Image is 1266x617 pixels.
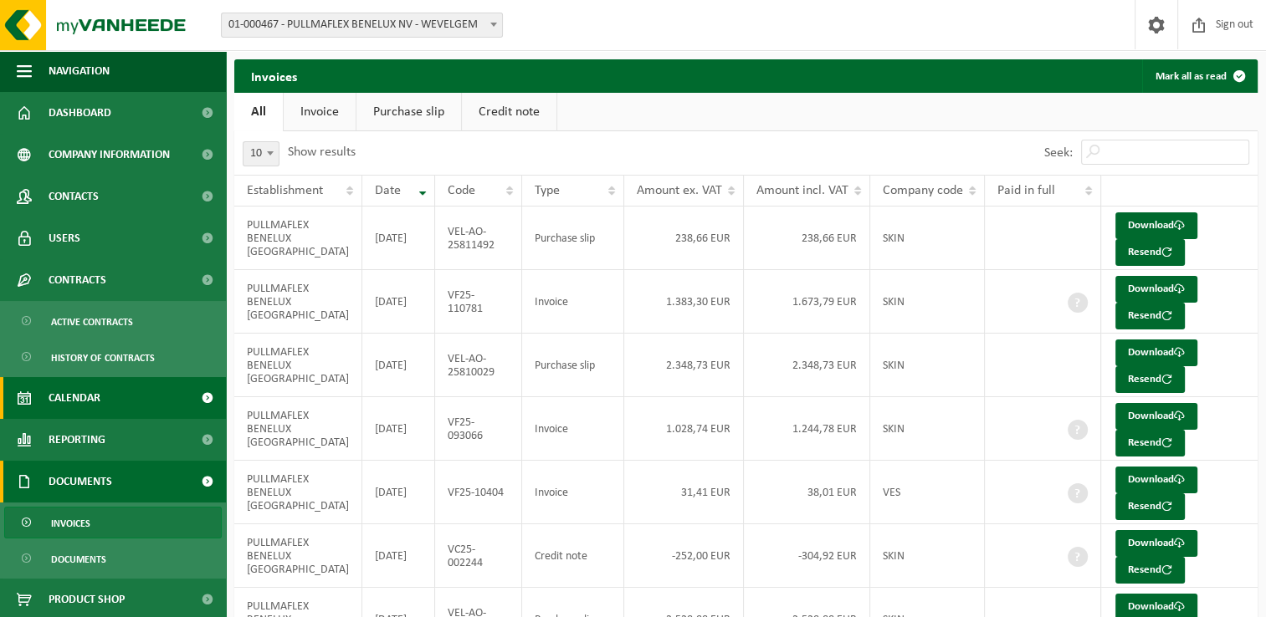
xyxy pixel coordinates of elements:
td: 238,66 EUR [624,207,744,270]
td: 1.383,30 EUR [624,270,744,334]
td: VEL-AO-25811492 [435,207,522,270]
td: VF25-093066 [435,397,522,461]
a: Documents [4,543,222,574]
button: Resend [1115,303,1185,329]
button: Resend [1115,239,1185,266]
td: 238,66 EUR [744,207,870,270]
font: Download [1128,410,1174,421]
font: Download [1128,474,1174,485]
td: [DATE] [362,334,435,397]
a: Credit note [462,93,556,131]
font: Resend [1128,501,1161,512]
font: Resend [1128,564,1161,575]
td: 2.348,73 EUR [624,334,744,397]
span: Code [448,184,475,197]
td: -304,92 EUR [744,524,870,588]
td: SKIN [870,397,985,461]
td: Invoice [522,270,624,334]
font: Resend [1128,247,1161,258]
span: History of contracts [51,342,155,374]
td: Invoice [522,397,624,461]
td: [DATE] [362,524,435,588]
td: SKIN [870,524,985,588]
label: Seek: [1044,146,1073,160]
a: Download [1115,212,1197,239]
span: Invoices [51,507,90,539]
span: Paid in full [997,184,1055,197]
span: Contracts [49,259,106,301]
td: PULLMAFLEX BENELUX [GEOGRAPHIC_DATA] [234,524,362,588]
td: -252,00 EUR [624,524,744,588]
td: SKIN [870,334,985,397]
span: 01-000467 - PULLMAFLEX BENELUX NV - WEVELGEM [221,13,503,38]
font: Download [1128,538,1174,548]
span: Establishment [247,184,323,197]
button: Resend [1115,493,1185,520]
td: 1.028,74 EUR [624,397,744,461]
font: Download [1128,601,1174,612]
span: Type [535,184,560,197]
td: [DATE] [362,397,435,461]
td: [DATE] [362,270,435,334]
a: History of contracts [4,341,222,373]
a: Download [1115,276,1197,303]
font: Resend [1128,374,1161,385]
td: 38,01 EUR [744,461,870,524]
a: Download [1115,403,1197,430]
span: Navigation [49,50,110,92]
td: VES [870,461,985,524]
button: Resend [1115,557,1185,584]
td: [DATE] [362,207,435,270]
span: Amount ex. VAT [637,184,722,197]
td: PULLMAFLEX BENELUX [GEOGRAPHIC_DATA] [234,397,362,461]
span: Contacts [49,176,99,217]
button: Resend [1115,366,1185,393]
button: Mark all as read [1142,59,1256,93]
span: 10 [243,142,279,166]
h2: Invoices [234,59,314,92]
span: 01-000467 - PULLMAFLEX BENELUX NV - WEVELGEM [222,13,502,37]
span: Active contracts [51,306,133,338]
td: Purchase slip [522,334,624,397]
font: Mark all as read [1156,71,1227,82]
a: Download [1115,467,1197,493]
td: 1.244,78 EUR [744,397,870,461]
td: SKIN [870,270,985,334]
td: [DATE] [362,461,435,524]
span: Company information [49,134,170,176]
td: Invoice [522,461,624,524]
font: Download [1128,220,1174,231]
a: Download [1115,339,1197,366]
span: 10 [243,141,279,166]
label: Show results [288,145,356,159]
a: Invoice [284,93,356,131]
a: Download [1115,530,1197,557]
td: PULLMAFLEX BENELUX [GEOGRAPHIC_DATA] [234,334,362,397]
a: Active contracts [4,305,222,337]
td: VF25-10404 [435,461,522,524]
span: Calendar [49,377,100,419]
span: Company code [883,184,963,197]
span: Date [375,184,401,197]
font: Resend [1128,310,1161,321]
td: 1.673,79 EUR [744,270,870,334]
span: Amount incl. VAT [756,184,848,197]
td: Credit note [522,524,624,588]
span: Dashboard [49,92,111,134]
a: Invoices [4,507,222,538]
td: PULLMAFLEX BENELUX [GEOGRAPHIC_DATA] [234,207,362,270]
span: Documents [49,461,112,502]
span: Reporting [49,419,105,461]
a: All [234,93,283,131]
td: PULLMAFLEX BENELUX [GEOGRAPHIC_DATA] [234,270,362,334]
td: VEL-AO-25810029 [435,334,522,397]
font: Download [1128,283,1174,294]
td: Purchase slip [522,207,624,270]
td: 31,41 EUR [624,461,744,524]
td: PULLMAFLEX BENELUX [GEOGRAPHIC_DATA] [234,461,362,524]
a: Purchase slip [356,93,461,131]
span: Documents [51,543,106,575]
td: VF25-110781 [435,270,522,334]
td: SKIN [870,207,985,270]
font: Download [1128,347,1174,358]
